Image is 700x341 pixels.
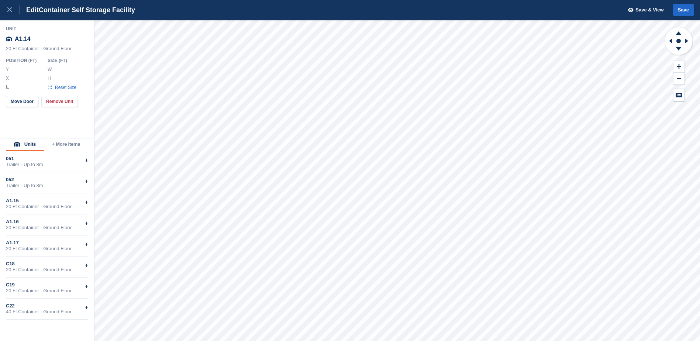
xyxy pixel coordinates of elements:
div: + [85,282,88,291]
div: 40 Ft Container - Ground Floor [6,309,88,315]
div: 20 Ft Container - Ground Floor [6,246,88,252]
div: + [85,303,88,312]
div: 20 Ft Container - Ground Floor [6,288,88,294]
div: + [85,177,88,186]
div: 20 Ft Container - Ground Floor [6,46,89,55]
label: X [6,75,10,81]
button: Keyboard Shortcuts [673,89,685,101]
div: Size ( FT ) [48,58,80,63]
div: Trailer - Up to 8m [6,162,88,168]
div: A1.14 [6,32,89,46]
button: Zoom Out [673,73,685,85]
div: 052 [6,177,88,183]
button: Save & View [624,4,664,16]
label: H [48,75,51,81]
div: A1.1620 Ft Container - Ground Floor+ [6,214,88,235]
div: C2240 Ft Container - Ground Floor+ [6,299,88,320]
div: + [85,156,88,165]
div: A1.1520 Ft Container - Ground Floor+ [6,193,88,214]
div: 051Trailer - Up to 8m+ [6,151,88,172]
span: Save & View [635,6,663,14]
div: 052Trailer - Up to 8m+ [6,172,88,193]
div: + [85,261,88,270]
div: A1.16 [6,219,88,225]
div: 051 [6,156,88,162]
div: C19 [6,282,88,288]
div: + [85,198,88,207]
button: Remove Unit [41,96,78,107]
div: C18 [6,261,88,267]
div: A1.17 [6,240,88,246]
div: C22 [6,303,88,309]
label: W [48,66,51,72]
button: + More Items [44,138,88,151]
button: Move Door [6,96,38,107]
img: angle-icn.0ed2eb85.svg [6,85,9,89]
div: 20 Ft Container - Ground Floor [6,204,88,210]
div: A1.15 [6,198,88,204]
div: C1820 Ft Container - Ground Floor+ [6,256,88,278]
label: Y [6,66,10,72]
div: 20 Ft Container - Ground Floor [6,225,88,231]
button: Zoom In [673,61,685,73]
div: Trailer - Up to 8m [6,183,88,189]
button: Save [673,4,694,16]
div: Unit [6,26,89,32]
div: Edit Container Self Storage Facility [20,6,135,14]
div: 20 Ft Container - Ground Floor [6,267,88,273]
div: + [85,219,88,228]
button: Units [6,138,44,151]
div: + [85,240,88,249]
div: C1920 Ft Container - Ground Floor+ [6,278,88,299]
span: Reset Size [55,84,77,91]
div: Position ( FT ) [6,58,42,63]
div: A1.1720 Ft Container - Ground Floor+ [6,235,88,256]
